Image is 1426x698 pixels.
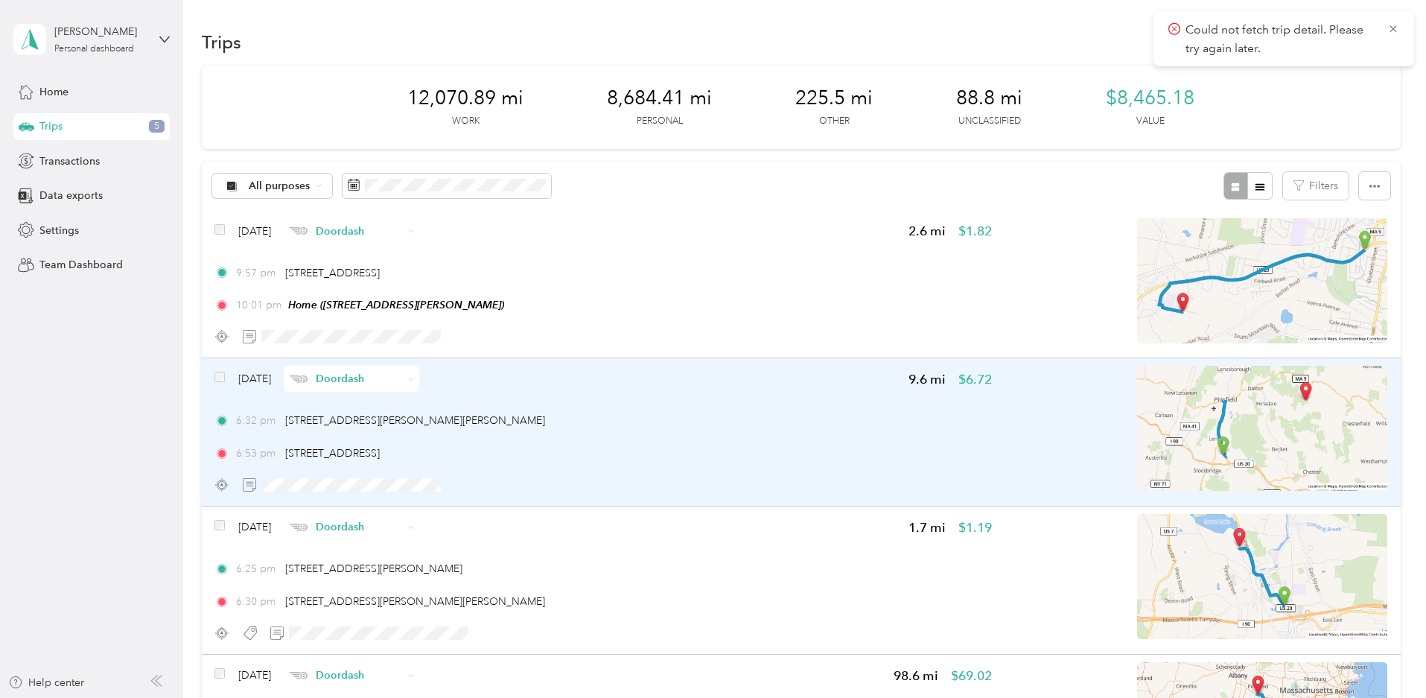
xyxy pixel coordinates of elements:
img: minimap [1137,366,1387,491]
p: Value [1136,115,1165,128]
span: [STREET_ADDRESS][PERSON_NAME][PERSON_NAME] [285,414,545,427]
span: [DATE] [238,519,271,535]
span: Doordash [316,519,403,535]
span: 98.6 mi [894,667,938,685]
span: $6.72 [958,370,992,389]
h1: Trips [202,34,241,50]
span: [DATE] [238,223,271,239]
span: [STREET_ADDRESS][PERSON_NAME][PERSON_NAME] [285,595,545,608]
img: Legacy Icon [Doordash] [289,375,308,384]
span: [STREET_ADDRESS] [285,267,380,279]
span: Doordash [316,223,403,239]
span: $1.82 [958,222,992,241]
p: Could not fetch trip detail. Please try again later. [1185,21,1376,57]
p: Work [452,115,480,128]
p: Personal [637,115,683,128]
img: minimap [1137,514,1387,639]
span: 5 [149,120,165,133]
span: [DATE] [238,371,271,387]
span: 1.7 mi [908,518,946,537]
span: 10:01 pm [236,297,281,313]
img: Legacy Icon [Doordash] [289,524,308,532]
div: [PERSON_NAME] [54,24,147,39]
span: 8,684.41 mi [607,86,712,110]
span: Team Dashboard [39,257,123,273]
span: 6:53 pm [236,445,278,461]
div: Personal dashboard [54,45,134,54]
span: $8,465.18 [1106,86,1194,110]
span: Transactions [39,153,100,169]
span: Home [39,84,69,100]
span: All purposes [249,181,311,191]
span: 88.8 mi [956,86,1022,110]
span: Doordash [316,667,403,683]
span: Data exports [39,188,103,203]
p: Unclassified [958,115,1021,128]
span: Doordash [316,371,403,387]
span: 12,070.89 mi [407,86,523,110]
img: Legacy Icon [Doordash] [289,672,308,680]
span: 6:25 pm [236,561,278,577]
span: 9:57 pm [236,265,278,281]
span: Home ([STREET_ADDRESS][PERSON_NAME]) [288,299,504,311]
img: Legacy Icon [Doordash] [289,227,308,235]
span: 2.6 mi [908,222,946,241]
span: $69.02 [951,667,992,685]
span: Trips [39,118,63,134]
iframe: Everlance-gr Chat Button Frame [1343,615,1426,698]
img: minimap [1137,218,1387,343]
span: [DATE] [238,667,271,683]
p: Other [819,115,850,128]
button: Help center [8,675,84,691]
span: 9.6 mi [908,370,946,389]
span: $1.19 [958,518,992,537]
span: [STREET_ADDRESS] [285,447,380,460]
span: 225.5 mi [795,86,873,110]
span: [STREET_ADDRESS][PERSON_NAME] [285,562,462,575]
span: Settings [39,223,79,238]
button: Filters [1283,172,1349,200]
span: 6:30 pm [236,594,278,609]
span: 6:32 pm [236,413,278,428]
